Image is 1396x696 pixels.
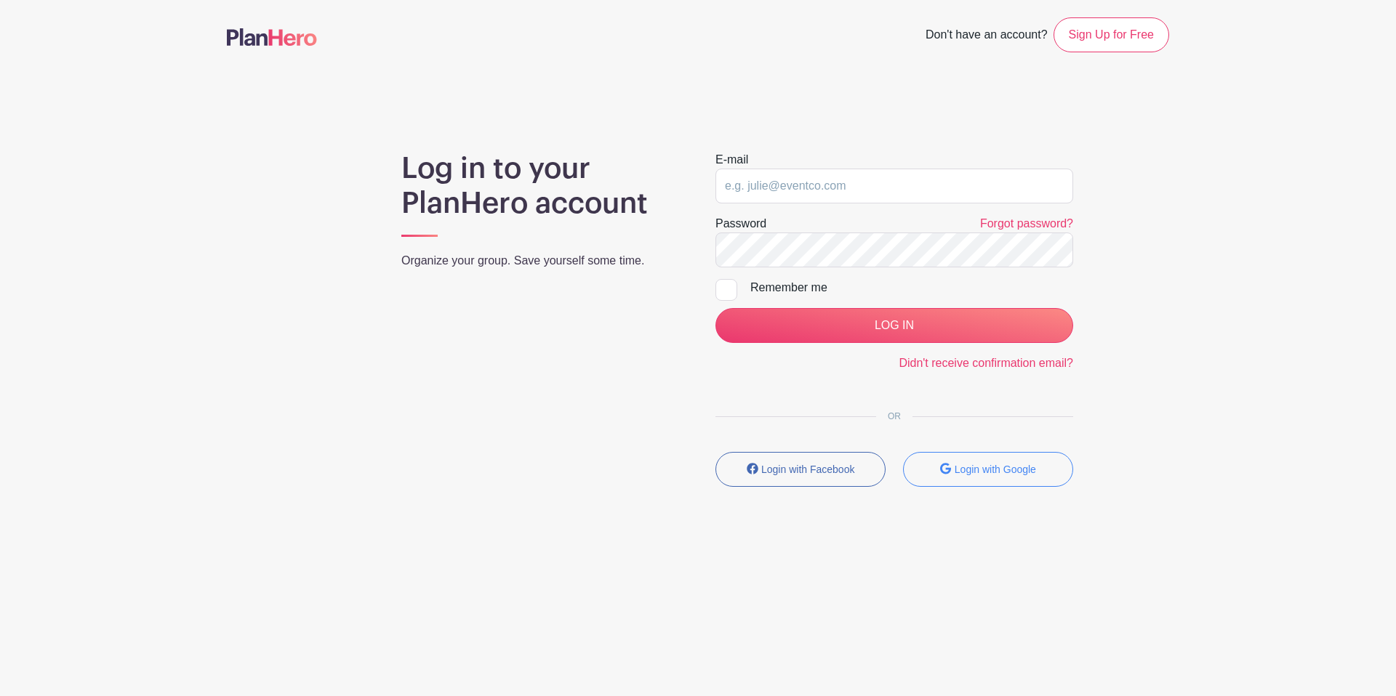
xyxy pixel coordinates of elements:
span: OR [876,411,912,421]
small: Login with Facebook [761,464,854,475]
h1: Log in to your PlanHero account [401,151,681,221]
span: Don't have an account? [926,20,1048,52]
button: Login with Google [903,452,1073,487]
a: Didn't receive confirmation email? [899,357,1073,369]
input: e.g. julie@eventco.com [715,169,1073,203]
label: Password [715,215,766,232]
img: logo-507f7623f17ff9eddc593b1ce0a138ce2505c220e1c5a4e2b4648c50719b7d32.svg [227,28,317,46]
p: Organize your group. Save yourself some time. [401,252,681,270]
div: Remember me [750,279,1073,296]
small: Login with Google [955,464,1036,475]
input: LOG IN [715,308,1073,343]
label: E-mail [715,151,748,169]
a: Sign Up for Free [1054,17,1169,52]
a: Forgot password? [980,217,1073,230]
button: Login with Facebook [715,452,886,487]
